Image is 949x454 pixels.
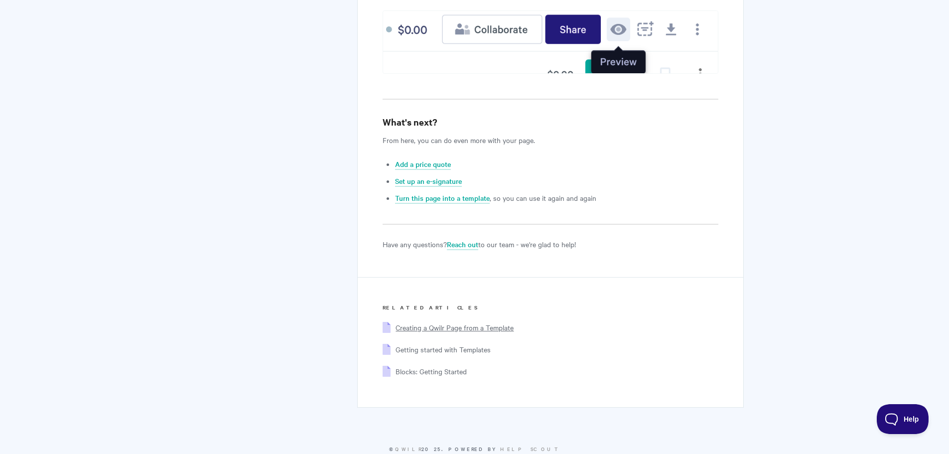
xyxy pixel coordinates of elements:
[396,322,514,332] a: Creating a Qwilr Page from a Template
[395,176,462,187] a: Set up an e-signature
[500,445,560,453] a: Help Scout
[383,10,718,74] img: file-U5eoFZ7ssH.png
[395,193,490,204] a: Turn this page into a template
[395,192,718,204] li: , so you can use it again and again
[395,159,451,170] a: Add a price quote
[206,445,744,454] p: © 2025.
[396,344,491,354] a: Getting started with Templates
[383,303,718,312] h3: Related Articles
[877,404,929,434] iframe: Toggle Customer Support
[395,445,421,453] a: Qwilr
[383,115,718,129] h3: What's next?
[383,238,718,250] p: Have any questions? to our team - we're glad to help!
[448,445,560,453] span: Powered by
[383,134,718,146] p: From here, you can do even more with your page.
[447,239,478,250] a: Reach out
[396,366,467,376] a: Blocks: Getting Started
